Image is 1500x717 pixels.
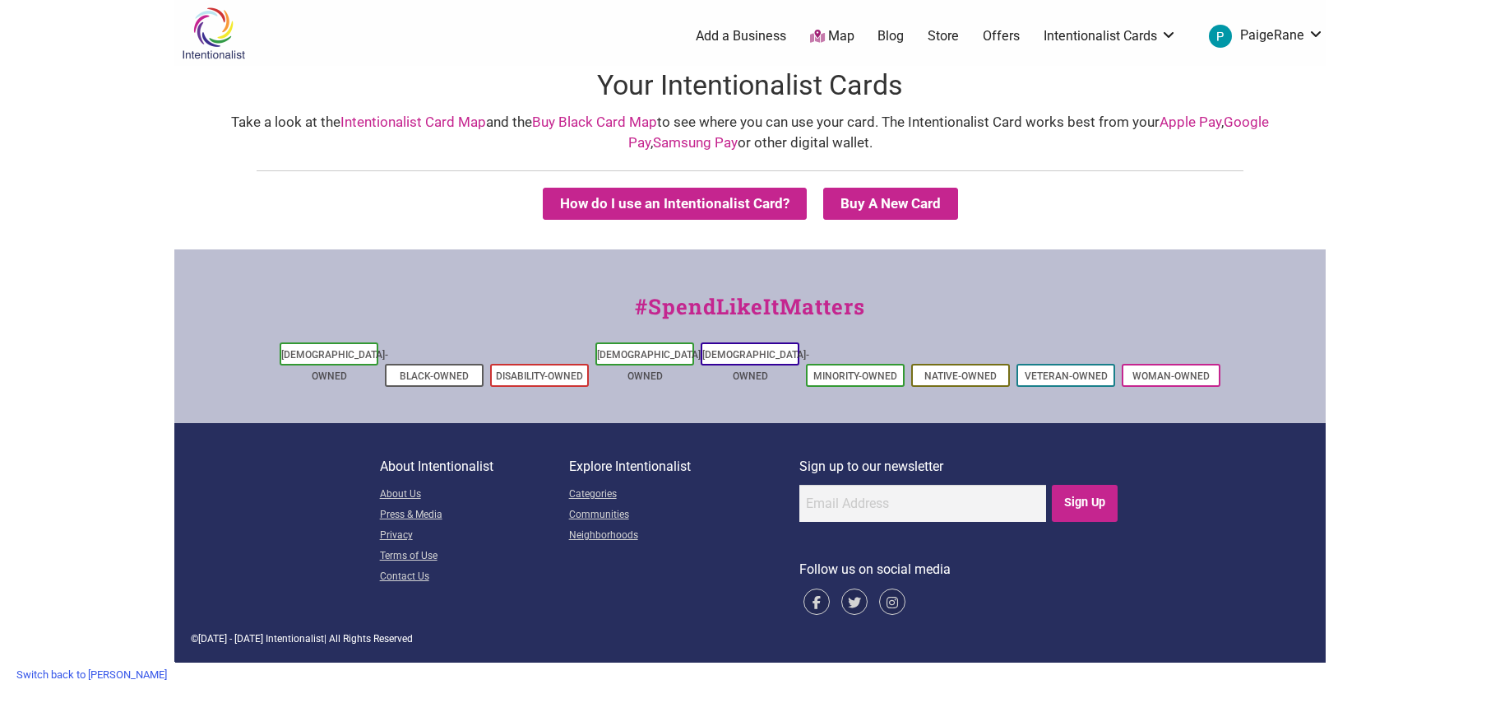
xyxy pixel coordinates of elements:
[198,633,263,645] span: [DATE] - [DATE]
[340,114,486,130] a: Intentionalist Card Map
[877,27,904,45] a: Blog
[810,27,854,46] a: Map
[281,349,388,382] a: [DEMOGRAPHIC_DATA]-Owned
[702,349,809,382] a: [DEMOGRAPHIC_DATA]-Owned
[174,66,1326,105] h1: Your Intentionalist Cards
[380,567,569,588] a: Contact Us
[8,662,175,687] a: Switch back to [PERSON_NAME]
[174,7,252,60] img: Intentionalist
[569,456,799,477] p: Explore Intentionalist
[1044,27,1177,45] a: Intentionalist Cards
[597,349,704,382] a: [DEMOGRAPHIC_DATA]-Owned
[380,485,569,505] a: About Us
[191,112,1309,154] div: Take a look at the and the to see where you can use your card. The Intentionalist Card works best...
[380,456,569,477] p: About Intentionalist
[1132,370,1210,382] a: Woman-Owned
[1025,370,1108,382] a: Veteran-Owned
[696,27,786,45] a: Add a Business
[569,505,799,526] a: Communities
[1160,114,1221,130] a: Apple Pay
[569,485,799,505] a: Categories
[380,505,569,526] a: Press & Media
[496,370,583,382] a: Disability-Owned
[543,188,807,220] button: How do I use an Intentionalist Card?
[532,114,657,130] a: Buy Black Card Map
[1052,485,1118,522] input: Sign Up
[924,370,997,382] a: Native-Owned
[799,485,1046,522] input: Email Address
[380,547,569,567] a: Terms of Use
[928,27,959,45] a: Store
[191,631,1309,646] div: © | All Rights Reserved
[983,27,1020,45] a: Offers
[400,370,469,382] a: Black-Owned
[823,188,958,220] summary: Buy A New Card
[569,526,799,547] a: Neighborhoods
[266,633,324,645] span: Intentionalist
[799,559,1121,580] p: Follow us on social media
[1201,21,1324,51] a: PaigeRane
[174,291,1326,339] div: #SpendLikeItMatters
[813,370,897,382] a: Minority-Owned
[653,134,738,151] a: Samsung Pay
[799,456,1121,477] p: Sign up to our newsletter
[380,526,569,547] a: Privacy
